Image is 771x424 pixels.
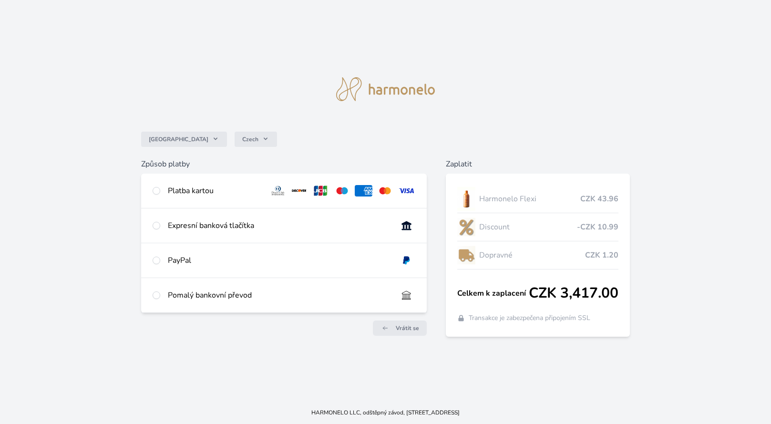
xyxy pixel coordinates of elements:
div: Platba kartou [168,185,261,196]
img: jcb.svg [312,185,329,196]
div: PayPal [168,255,390,266]
img: discount-lo.png [457,215,475,239]
span: CZK 3,417.00 [529,285,618,302]
button: Czech [235,132,277,147]
img: CLEAN_FLEXI_se_stinem_x-hi_(1)-lo.jpg [457,187,475,211]
img: bankTransfer_IBAN.svg [398,290,415,301]
a: Vrátit se [373,321,427,336]
span: Transakce je zabezpečena připojením SSL [469,313,590,323]
div: Expresní banková tlačítka [168,220,390,231]
img: visa.svg [398,185,415,196]
img: diners.svg [269,185,287,196]
span: Vrátit se [396,324,419,332]
span: -CZK 10.99 [577,221,618,233]
h6: Způsob platby [141,158,427,170]
img: logo.svg [336,77,435,101]
span: CZK 43.96 [580,193,618,205]
span: Dopravné [479,249,585,261]
span: [GEOGRAPHIC_DATA] [149,135,208,143]
span: Discount [479,221,577,233]
img: amex.svg [355,185,372,196]
div: Pomalý bankovní převod [168,290,390,301]
span: Harmonelo Flexi [479,193,580,205]
h6: Zaplatit [446,158,630,170]
button: [GEOGRAPHIC_DATA] [141,132,227,147]
img: mc.svg [376,185,394,196]
img: discover.svg [290,185,308,196]
span: Czech [242,135,258,143]
span: Celkem k zaplacení [457,288,529,299]
img: delivery-lo.png [457,243,475,267]
img: onlineBanking_CZ.svg [398,220,415,231]
img: paypal.svg [398,255,415,266]
img: maestro.svg [333,185,351,196]
span: CZK 1.20 [585,249,618,261]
